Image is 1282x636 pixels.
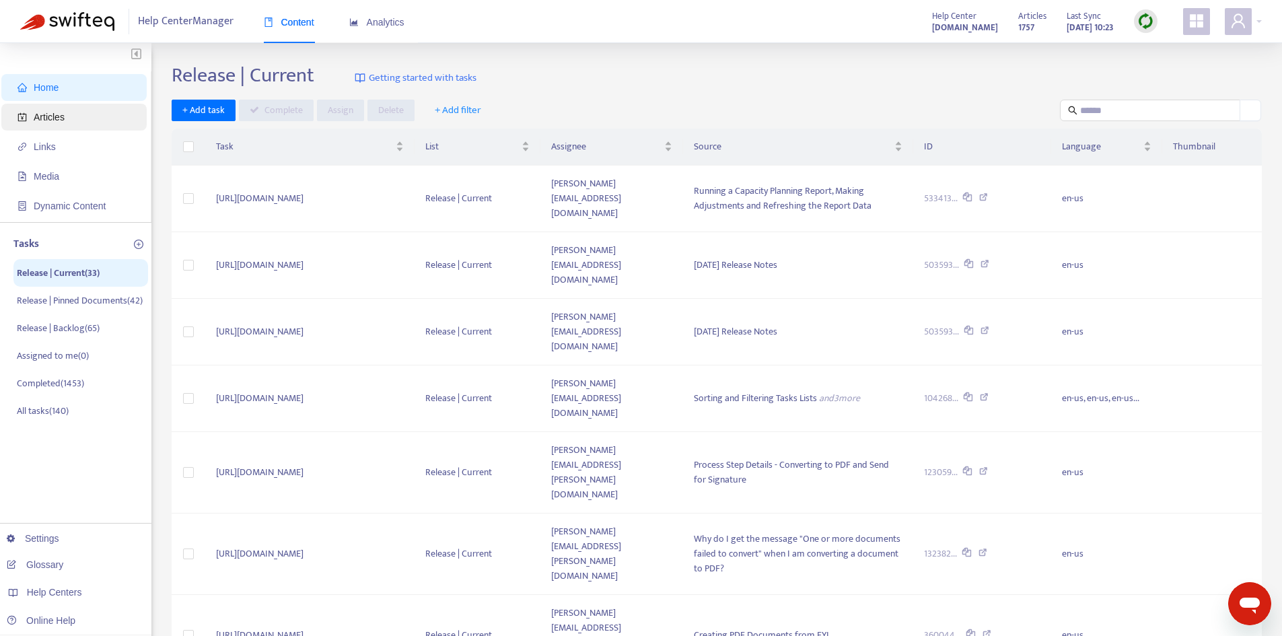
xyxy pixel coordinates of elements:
button: Complete [239,100,314,121]
th: Assignee [540,129,683,166]
span: Task [216,139,393,154]
span: area-chart [349,17,359,27]
span: Sorting and Filtering Tasks Lists [694,390,817,406]
td: Release | Current [415,432,540,514]
th: ID [913,129,1051,166]
span: appstore [1188,13,1205,29]
span: book [264,17,273,27]
span: Why do I get the message "One or more documents failed to convert" when I am converting a documen... [694,531,900,576]
th: Language [1051,129,1162,166]
span: home [17,83,27,92]
p: All tasks ( 140 ) [17,404,69,418]
p: Completed ( 1453 ) [17,376,84,390]
a: Glossary [7,559,63,570]
span: search [1068,106,1077,115]
span: [DATE] Release Notes [694,324,777,339]
p: Assigned to me ( 0 ) [17,349,89,363]
span: Running a Capacity Planning Report, Making Adjustments and Refreshing the Report Data [694,183,871,213]
td: [URL][DOMAIN_NAME] [205,232,415,299]
button: + Add task [172,100,236,121]
img: Swifteq [20,12,114,31]
td: [URL][DOMAIN_NAME] [205,514,415,595]
td: [PERSON_NAME][EMAIL_ADDRESS][DOMAIN_NAME] [540,299,683,365]
td: [PERSON_NAME][EMAIL_ADDRESS][DOMAIN_NAME] [540,232,683,299]
p: Tasks [13,236,39,252]
span: Home [34,82,59,93]
th: Task [205,129,415,166]
td: en-us [1051,232,1162,299]
span: 132382... [924,546,957,561]
span: 503593... [924,324,959,339]
span: 123059... [924,465,958,480]
iframe: Button to launch messaging window [1228,582,1271,625]
span: 503593... [924,258,959,273]
span: container [17,201,27,211]
a: [DOMAIN_NAME] [932,20,998,35]
span: Links [34,141,56,152]
span: Analytics [349,17,404,28]
span: account-book [17,112,27,122]
span: Assignee [551,139,662,154]
h2: Release | Current [172,63,314,87]
button: Delete [367,100,415,121]
td: en-us [1051,432,1162,514]
td: en-us [1051,514,1162,595]
span: Language [1062,139,1141,154]
td: [PERSON_NAME][EMAIL_ADDRESS][DOMAIN_NAME] [540,166,683,232]
a: Settings [7,533,59,544]
td: [PERSON_NAME][EMAIL_ADDRESS][PERSON_NAME][DOMAIN_NAME] [540,514,683,595]
td: Release | Current [415,514,540,595]
button: Assign [317,100,364,121]
th: Thumbnail [1162,129,1262,166]
span: file-image [17,172,27,181]
span: [DATE] Release Notes [694,257,777,273]
span: Media [34,171,59,182]
span: Last Sync [1067,9,1101,24]
span: Dynamic Content [34,201,106,211]
td: Release | Current [415,365,540,432]
span: Help Centers [27,587,82,598]
span: Help Center [932,9,976,24]
p: Release | Backlog ( 65 ) [17,321,100,335]
span: Process Step Details - Converting to PDF and Send for Signature [694,457,889,487]
span: Articles [34,112,65,122]
img: image-link [355,73,365,83]
a: Online Help [7,615,75,626]
button: + Add filter [425,100,491,121]
td: [URL][DOMAIN_NAME] [205,432,415,514]
span: Source [694,139,892,154]
span: Getting started with tasks [369,71,476,86]
td: [PERSON_NAME][EMAIL_ADDRESS][PERSON_NAME][DOMAIN_NAME] [540,432,683,514]
span: user [1230,13,1246,29]
td: [URL][DOMAIN_NAME] [205,166,415,232]
strong: [DATE] 10:23 [1067,20,1114,35]
td: en-us [1051,299,1162,365]
td: en-us [1051,166,1162,232]
td: en-us, en-us, en-us... [1051,365,1162,432]
td: Release | Current [415,166,540,232]
strong: 1757 [1018,20,1034,35]
p: Release | Pinned Documents ( 42 ) [17,293,143,308]
span: and 3 more [819,390,860,406]
p: Release | Current ( 33 ) [17,266,100,280]
td: Release | Current [415,232,540,299]
td: Release | Current [415,299,540,365]
span: + Add task [182,103,225,118]
span: 104268... [924,391,958,406]
span: Articles [1018,9,1046,24]
span: plus-circle [134,240,143,249]
span: 533413... [924,191,958,206]
td: [URL][DOMAIN_NAME] [205,365,415,432]
span: link [17,142,27,151]
td: [PERSON_NAME][EMAIL_ADDRESS][DOMAIN_NAME] [540,365,683,432]
td: [URL][DOMAIN_NAME] [205,299,415,365]
th: Source [683,129,913,166]
span: List [425,139,519,154]
span: Content [264,17,314,28]
span: + Add filter [435,102,481,118]
th: List [415,129,540,166]
a: Getting started with tasks [355,63,476,93]
img: sync.dc5367851b00ba804db3.png [1137,13,1154,30]
span: Help Center Manager [138,9,234,34]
